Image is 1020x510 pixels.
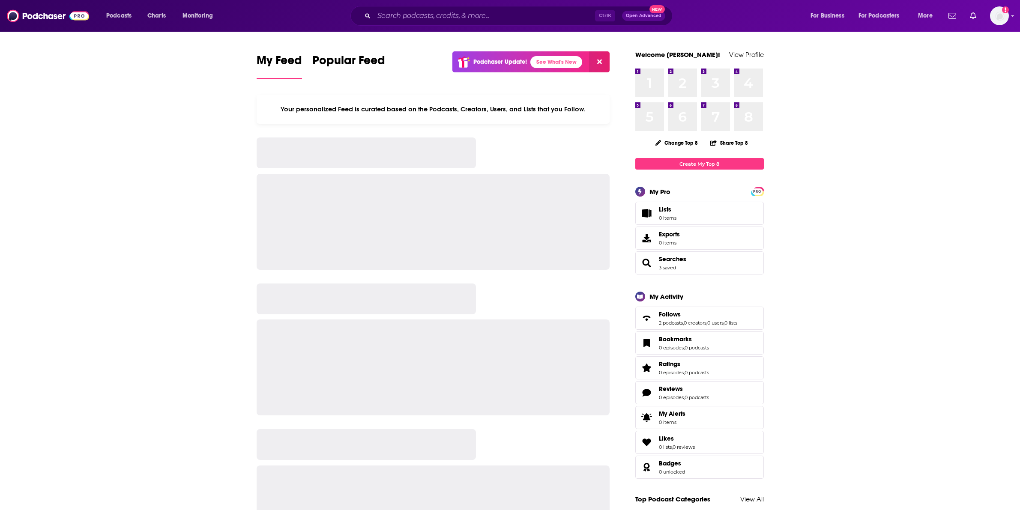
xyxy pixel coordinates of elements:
[659,385,709,393] a: Reviews
[7,8,89,24] img: Podchaser - Follow, Share and Rate Podcasts
[635,406,764,429] a: My Alerts
[176,9,224,23] button: open menu
[659,265,676,271] a: 3 saved
[659,320,683,326] a: 2 podcasts
[635,202,764,225] a: Lists
[257,53,302,79] a: My Feed
[858,10,900,22] span: For Podcasters
[659,240,680,246] span: 0 items
[530,56,582,68] a: See What's New
[147,10,166,22] span: Charts
[659,370,684,376] a: 0 episodes
[638,312,655,324] a: Follows
[635,381,764,404] span: Reviews
[359,6,681,26] div: Search podcasts, credits, & more...
[650,137,703,148] button: Change Top 8
[724,320,724,326] span: ,
[659,206,676,213] span: Lists
[685,370,709,376] a: 0 podcasts
[659,394,684,400] a: 0 episodes
[638,387,655,399] a: Reviews
[659,310,681,318] span: Follows
[684,394,685,400] span: ,
[945,9,960,23] a: Show notifications dropdown
[595,10,615,21] span: Ctrl K
[659,215,676,221] span: 0 items
[638,207,655,219] span: Lists
[182,10,213,22] span: Monitoring
[990,6,1009,25] img: User Profile
[659,410,685,418] span: My Alerts
[673,444,695,450] a: 0 reviews
[257,53,302,73] span: My Feed
[635,356,764,379] span: Ratings
[659,255,686,263] a: Searches
[659,459,681,467] span: Badges
[684,370,685,376] span: ,
[659,435,674,442] span: Likes
[685,394,709,400] a: 0 podcasts
[659,345,684,351] a: 0 episodes
[312,53,385,79] a: Popular Feed
[710,134,748,151] button: Share Top 8
[635,51,720,59] a: Welcome [PERSON_NAME]!
[659,385,683,393] span: Reviews
[659,310,737,318] a: Follows
[635,251,764,274] span: Searches
[100,9,143,23] button: open menu
[729,51,764,59] a: View Profile
[752,188,763,194] a: PRO
[638,436,655,448] a: Likes
[740,495,764,503] a: View All
[685,345,709,351] a: 0 podcasts
[649,5,665,13] span: New
[853,9,912,23] button: open menu
[805,9,855,23] button: open menu
[1002,6,1009,13] svg: Add a profile image
[626,14,661,18] span: Open Advanced
[918,10,933,22] span: More
[635,307,764,330] span: Follows
[659,435,695,442] a: Likes
[473,58,527,66] p: Podchaser Update!
[649,292,683,301] div: My Activity
[659,335,709,343] a: Bookmarks
[659,335,692,343] span: Bookmarks
[684,345,685,351] span: ,
[635,331,764,355] span: Bookmarks
[638,337,655,349] a: Bookmarks
[912,9,943,23] button: open menu
[659,206,671,213] span: Lists
[142,9,171,23] a: Charts
[811,10,844,22] span: For Business
[659,469,685,475] a: 0 unlocked
[707,320,724,326] a: 0 users
[659,459,685,467] a: Badges
[706,320,707,326] span: ,
[659,444,672,450] a: 0 lists
[659,230,680,238] span: Exports
[257,95,610,124] div: Your personalized Feed is curated based on the Podcasts, Creators, Users, and Lists that you Follow.
[659,360,709,368] a: Ratings
[649,188,670,196] div: My Pro
[752,188,763,195] span: PRO
[684,320,706,326] a: 0 creators
[635,431,764,454] span: Likes
[622,11,665,21] button: Open AdvancedNew
[635,456,764,479] span: Badges
[638,362,655,374] a: Ratings
[635,158,764,170] a: Create My Top 8
[638,232,655,244] span: Exports
[672,444,673,450] span: ,
[659,419,685,425] span: 0 items
[312,53,385,73] span: Popular Feed
[638,257,655,269] a: Searches
[990,6,1009,25] span: Logged in as nicole.koremenos
[724,320,737,326] a: 0 lists
[990,6,1009,25] button: Show profile menu
[635,227,764,250] a: Exports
